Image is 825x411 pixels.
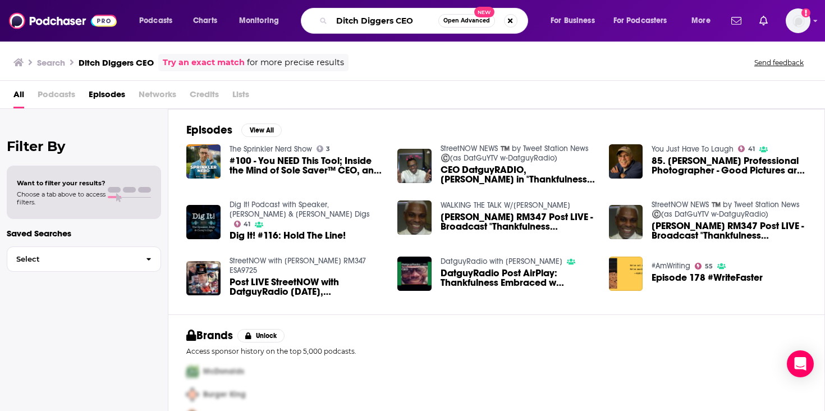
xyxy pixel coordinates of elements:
a: EpisodesView All [186,123,282,137]
button: open menu [231,12,294,30]
img: Terry Dwayne Ashford RM347 Post LIVE - Broadcast "Thankfulness Embraced" July 24th, 2022 at 8201 ... [609,205,643,239]
button: open menu [543,12,609,30]
button: open menu [606,12,684,30]
button: Unlock [237,329,285,342]
span: Charts [193,13,217,29]
span: #100 - You NEED This Tool; Inside the Mind of Sole Saver™ CEO, and Professional Irrigator, [PERSO... [230,156,384,175]
span: McDonalds [203,367,244,376]
a: 55 [695,263,713,270]
a: Try an exact match [163,56,245,69]
span: Select [7,255,137,263]
a: The Sprinkler Nerd Show [230,144,312,154]
span: 41 [244,222,250,227]
button: Send feedback [751,58,807,67]
a: 41 [234,221,251,227]
button: Select [7,246,161,272]
span: Logged in as derettb [786,8,810,33]
a: Terry Dwayne Ashford RM347 Post LIVE - Broadcast "Thankfulness Embraced" July 24th, 2022 at 8201 ... [441,212,595,231]
span: 3 [326,147,330,152]
img: Terry Dwayne Ashford RM347 Post LIVE - Broadcast "Thankfulness Embraced" July 24th, 2022 at 8201 ... [397,200,432,235]
span: CEO DatguyRADIO, [PERSON_NAME] in "Thankfulness Embraced" with [PERSON_NAME]'s "Funky Gospel Upbe... [441,165,595,184]
span: [PERSON_NAME] RM347 Post LIVE - Broadcast "Thankfulness Embraced" [DATE] at [STREET_ADDRESS][US_S... [652,221,806,240]
img: Episode 178 #WriteFaster [609,257,643,291]
span: Networks [139,85,176,108]
button: Show profile menu [786,8,810,33]
a: Show notifications dropdown [727,11,746,30]
p: Saved Searches [7,228,161,239]
div: Search podcasts, credits, & more... [311,8,539,34]
button: View All [241,124,282,137]
span: For Business [551,13,595,29]
span: For Podcasters [613,13,667,29]
span: Monitoring [239,13,279,29]
img: Second Pro Logo [182,383,203,406]
span: 55 [705,264,713,269]
a: Charts [186,12,224,30]
button: open menu [131,12,187,30]
h2: Episodes [186,123,232,137]
div: Open Intercom Messenger [787,350,814,377]
a: 85. Hank Young Professional Photographer - Good Pictures are important! [652,156,806,175]
span: Open Advanced [443,18,490,24]
img: DatguyRadio Post AirPlay: Thankfulness Embraced w Psysteins "Funky Gospel Upbeat" Mix by Terry Dw... [397,257,432,291]
a: Episodes [89,85,125,108]
a: Post LIVE StreetNOW with DatguyRadio July 24th, Terry Dwayne Ashford Rm347 ESA9725 [230,277,384,296]
input: Search podcasts, credits, & more... [332,12,438,30]
a: Show notifications dropdown [755,11,772,30]
button: open menu [684,12,725,30]
h2: Filter By [7,138,161,154]
a: #AmWriting [652,261,690,271]
a: DatguyRadio with Terry Dwayne Ashford [441,257,562,266]
a: #100 - You NEED This Tool; Inside the Mind of Sole Saver™ CEO, and Professional Irrigator, Sam Da... [230,156,384,175]
a: Terry Dwayne Ashford RM347 Post LIVE - Broadcast "Thankfulness Embraced" July 24th, 2022 at 8201 ... [652,221,806,240]
a: StreetNOW NEWS ™️ by Tweet Station News ©️(as DatGuYTV w-DatguyRadio) [652,200,800,219]
img: First Pro Logo [182,360,203,383]
h3: Search [37,57,65,68]
img: Podchaser - Follow, Share and Rate Podcasts [9,10,117,31]
span: Lists [232,85,249,108]
span: [PERSON_NAME] RM347 Post LIVE - Broadcast "Thankfulness Embraced" [DATE] at [STREET_ADDRESS][US_S... [441,212,595,231]
span: Credits [190,85,219,108]
span: Burger King [203,390,246,399]
span: 41 [748,147,755,152]
span: 85. [PERSON_NAME] Professional Photographer - Good Pictures are important! [652,156,806,175]
img: Post LIVE StreetNOW with DatguyRadio July 24th, Terry Dwayne Ashford Rm347 ESA9725 [186,261,221,295]
img: #100 - You NEED This Tool; Inside the Mind of Sole Saver™ CEO, and Professional Irrigator, Sam Da... [186,144,221,179]
a: You Just Have To Laugh [652,144,734,154]
h2: Brands [186,328,233,342]
a: 3 [317,145,331,152]
a: CEO DatguyRADIO, Terry Dwayne Ashford in "Thankfulness Embraced" with Psystein's "Funky Gospel Up... [441,165,595,184]
a: WALKING THE TALK W/Terry Dwayne Ashford [441,200,570,210]
img: CEO DatguyRADIO, Terry Dwayne Ashford in "Thankfulness Embraced" with Psystein's "Funky Gospel Up... [397,149,432,183]
svg: Add a profile image [801,8,810,17]
img: 85. Hank Young Professional Photographer - Good Pictures are important! [609,144,643,179]
span: Post LIVE StreetNOW with DatguyRadio [DATE], [PERSON_NAME] Rm347 ESA9725 [230,277,384,296]
span: Podcasts [139,13,172,29]
span: More [691,13,711,29]
a: Dig It! Podcast with Speaker, Edge & Corey's Digs [230,200,370,219]
a: All [13,85,24,108]
a: Dig It! #116: Hold The Line! [230,231,346,240]
span: New [474,7,494,17]
button: Open AdvancedNew [438,14,495,28]
span: Episode 178 #WriteFaster [652,273,763,282]
img: Dig It! #116: Hold The Line! [186,205,221,239]
span: DatguyRadio Post AirPlay: Thankfulness Embraced w Psysteins "Funky Gospel Upbeat" Mix by [PERSON_... [441,268,595,287]
span: Podcasts [38,85,75,108]
span: for more precise results [247,56,344,69]
a: DatguyRadio Post AirPlay: Thankfulness Embraced w Psysteins "Funky Gospel Upbeat" Mix by Terry Dw... [441,268,595,287]
span: Choose a tab above to access filters. [17,190,106,206]
a: StreetNOW with Terry Dwayne Ashford RM347 ESA9725 [230,256,366,275]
